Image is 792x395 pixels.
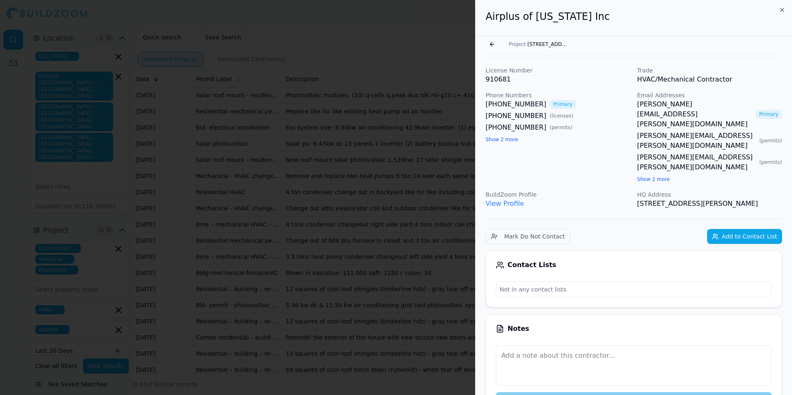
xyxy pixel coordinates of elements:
[637,131,756,151] a: [PERSON_NAME][EMAIL_ADDRESS][PERSON_NAME][DOMAIN_NAME]
[637,190,782,199] p: HQ Address
[637,152,756,172] a: [PERSON_NAME][EMAIL_ADDRESS][PERSON_NAME][DOMAIN_NAME]
[759,137,782,144] span: ( permits )
[485,66,630,75] p: License Number
[637,66,782,75] p: Trade
[637,99,752,129] a: [PERSON_NAME][EMAIL_ADDRESS][PERSON_NAME][DOMAIN_NAME]
[756,110,782,119] span: Primary
[485,99,546,109] a: [PHONE_NUMBER]
[504,39,574,50] button: Project[STREET_ADDRESS]
[707,229,782,244] button: Add to Contact List
[637,176,670,183] button: Show 2 more
[496,282,771,297] p: Not in any contact lists
[485,10,782,23] h2: Airplus of [US_STATE] Inc
[637,199,782,209] p: [STREET_ADDRESS][PERSON_NAME]
[485,123,546,132] a: [PHONE_NUMBER]
[485,136,518,143] button: Show 2 more
[496,261,772,269] div: Contact Lists
[485,111,546,121] a: [PHONE_NUMBER]
[485,91,630,99] p: Phone Numbers
[496,325,772,333] div: Notes
[527,41,569,48] span: [STREET_ADDRESS]
[509,41,526,48] span: Project
[550,113,574,119] span: ( licenses )
[485,75,630,84] p: 910681
[550,100,576,109] span: Primary
[550,124,572,131] span: ( permits )
[637,75,782,84] p: HVAC/Mechanical Contractor
[637,91,782,99] p: Email Addresses
[485,190,630,199] p: BuildZoom Profile
[759,159,782,166] span: ( permits )
[485,200,524,207] a: View Profile
[485,229,570,244] button: Mark Do Not Contact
